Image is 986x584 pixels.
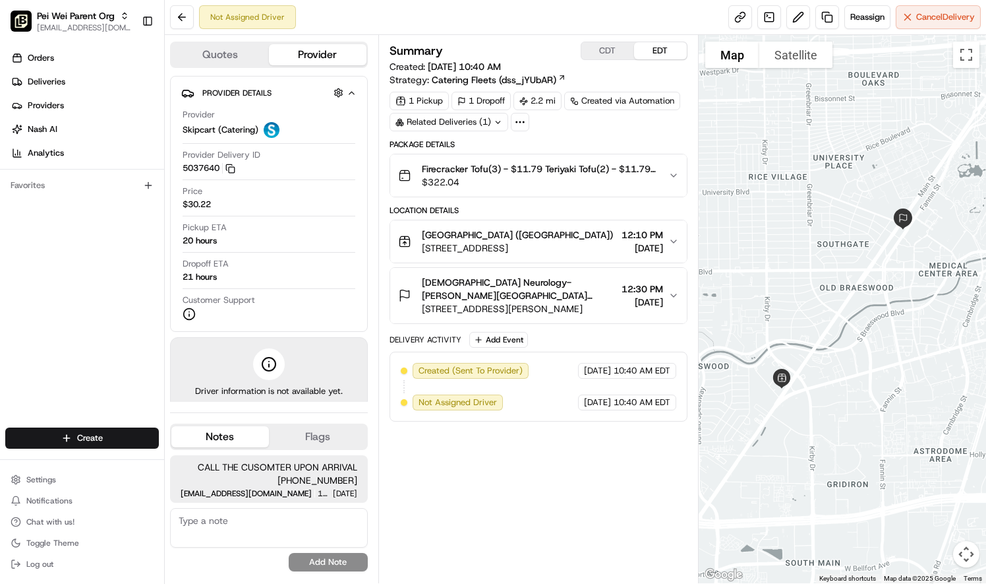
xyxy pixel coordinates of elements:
[5,175,159,196] div: Favorites
[13,125,37,149] img: 1736555255976-a54dd68f-1ca7-489b-9aae-adbdc363a1c4
[5,48,164,69] a: Orders
[45,125,216,139] div: Start new chat
[13,192,24,203] div: 📗
[171,44,269,65] button: Quotes
[171,426,269,447] button: Notes
[269,44,366,65] button: Provider
[26,538,79,548] span: Toggle Theme
[106,185,217,209] a: 💻API Documentation
[28,147,64,159] span: Analytics
[224,129,240,145] button: Start new chat
[759,42,832,68] button: Show satellite imagery
[390,335,461,345] div: Delivery Activity
[953,42,979,68] button: Toggle fullscreen view
[181,490,312,498] span: [EMAIL_ADDRESS][DOMAIN_NAME]
[195,385,343,397] span: Driver information is not available yet.
[622,282,663,296] span: 12:30 PM
[26,496,72,506] span: Notifications
[390,73,566,86] div: Strategy:
[183,258,229,270] span: Dropoff ETA
[451,92,511,110] div: 1 Dropoff
[622,228,663,242] span: 12:10 PM
[28,52,54,64] span: Orders
[584,365,611,377] span: [DATE]
[183,294,255,306] span: Customer Support
[318,490,330,498] span: 10:51 AM
[390,205,687,216] div: Location Details
[37,22,131,33] button: [EMAIL_ADDRESS][DOMAIN_NAME]
[634,42,687,59] button: EDT
[390,92,449,110] div: 1 Pickup
[26,474,56,485] span: Settings
[5,428,159,449] button: Create
[964,575,982,582] a: Terms (opens in new tab)
[513,92,562,110] div: 2.2 mi
[819,574,876,583] button: Keyboard shortcuts
[702,566,745,583] a: Open this area in Google Maps (opens a new window)
[422,176,658,189] span: $322.04
[131,223,159,233] span: Pylon
[390,154,687,197] button: Firecracker Tofu(3) - $11.79 Teriyaki Tofu(2) - $11.79 Orange Chicken(5) - $11.79 Honey-Seared Ch...
[422,276,616,302] span: [DEMOGRAPHIC_DATA] Neurology- [PERSON_NAME][GEOGRAPHIC_DATA] [STREET_ADDRESS][PERSON_NAME]
[111,192,122,203] div: 💻
[8,185,106,209] a: 📗Knowledge Base
[5,513,159,531] button: Chat with us!
[422,242,613,255] span: [STREET_ADDRESS]
[422,162,658,176] span: Firecracker Tofu(3) - $11.79 Teriyaki Tofu(2) - $11.79 Orange Chicken(5) - $11.79 Honey-Seared Ch...
[581,42,634,59] button: CDT
[183,124,258,136] span: Skipcart (Catering)
[916,11,975,23] span: Cancel Delivery
[850,11,884,23] span: Reassign
[422,302,616,315] span: [STREET_ADDRESS][PERSON_NAME]
[5,555,159,573] button: Log out
[333,490,357,498] span: [DATE]
[181,461,357,487] span: CALL THE CUSOMTER UPON ARRIVAL [PHONE_NUMBER]
[5,492,159,510] button: Notifications
[183,235,217,247] div: 20 hours
[26,517,74,527] span: Chat with us!
[5,95,164,116] a: Providers
[26,191,101,204] span: Knowledge Base
[390,139,687,150] div: Package Details
[428,61,501,73] span: [DATE] 10:40 AM
[884,575,956,582] span: Map data ©2025 Google
[11,11,32,32] img: Pei Wei Parent Org
[264,122,279,138] img: profile_skipcart_partner.png
[202,88,272,98] span: Provider Details
[432,73,566,86] a: Catering Fleets (dss_jYUbAR)
[422,228,613,242] span: [GEOGRAPHIC_DATA] ([GEOGRAPHIC_DATA])
[614,397,670,408] span: 10:40 AM EDT
[702,566,745,583] img: Google
[269,426,366,447] button: Flags
[390,60,501,73] span: Created:
[13,52,240,73] p: Welcome 👋
[183,271,217,283] div: 21 hours
[34,84,217,98] input: Clear
[183,222,227,234] span: Pickup ETA
[37,9,115,22] button: Pei Wei Parent Org
[125,191,212,204] span: API Documentation
[5,534,159,552] button: Toggle Theme
[564,92,680,110] a: Created via Automation
[28,100,64,112] span: Providers
[584,397,611,408] span: [DATE]
[432,73,556,86] span: Catering Fleets (dss_jYUbAR)
[5,5,136,37] button: Pei Wei Parent OrgPei Wei Parent Org[EMAIL_ADDRESS][DOMAIN_NAME]
[5,470,159,489] button: Settings
[390,268,687,323] button: [DEMOGRAPHIC_DATA] Neurology- [PERSON_NAME][GEOGRAPHIC_DATA] [STREET_ADDRESS][PERSON_NAME][STREET...
[390,45,443,57] h3: Summary
[13,13,40,39] img: Nash
[183,149,260,161] span: Provider Delivery ID
[183,199,211,211] span: $30.22
[28,76,65,88] span: Deliveries
[844,5,890,29] button: Reassign
[183,185,202,197] span: Price
[953,541,979,568] button: Map camera controls
[93,222,159,233] a: Powered byPylon
[390,113,508,131] div: Related Deliveries (1)
[5,119,164,140] a: Nash AI
[622,242,663,255] span: [DATE]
